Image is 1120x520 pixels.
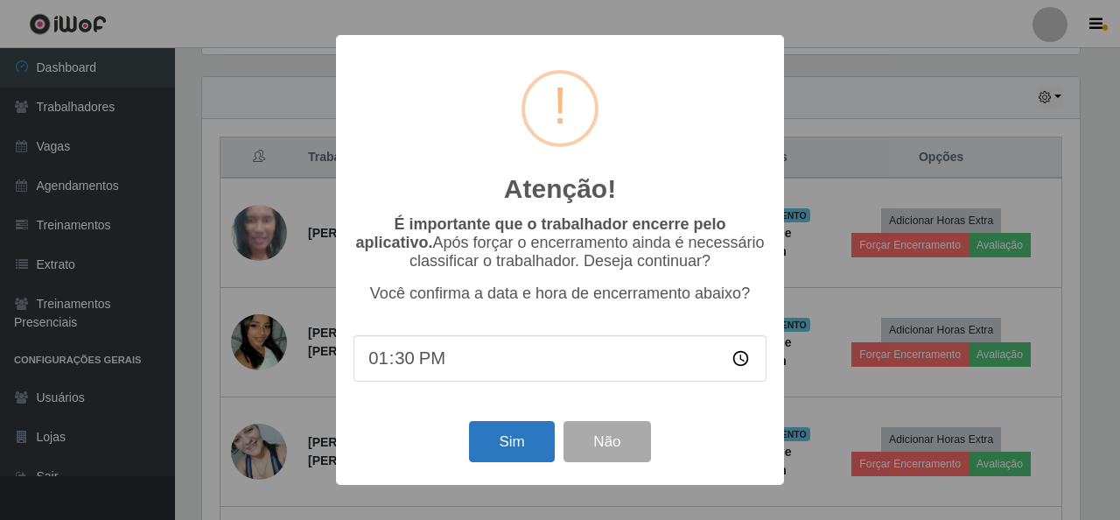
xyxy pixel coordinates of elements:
[353,215,766,271] p: Após forçar o encerramento ainda é necessário classificar o trabalhador. Deseja continuar?
[504,173,616,205] h2: Atenção!
[469,421,554,462] button: Sim
[353,285,766,303] p: Você confirma a data e hora de encerramento abaixo?
[563,421,650,462] button: Não
[355,215,725,251] b: É importante que o trabalhador encerre pelo aplicativo.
